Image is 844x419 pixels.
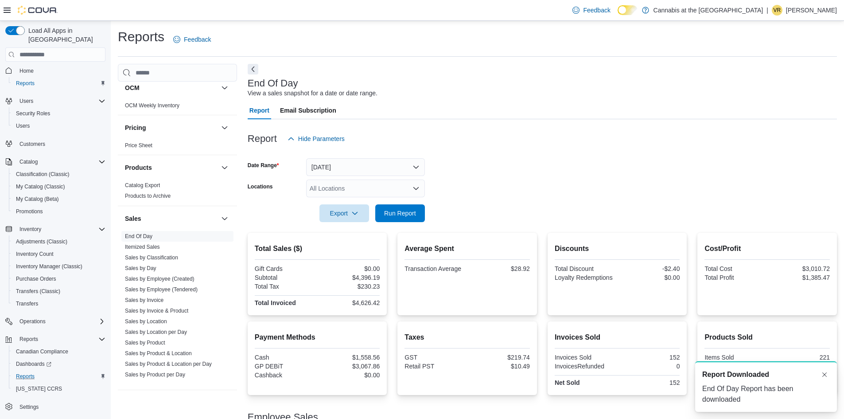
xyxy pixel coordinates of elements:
[16,157,105,167] span: Catalog
[118,28,164,46] h1: Reports
[18,6,58,15] img: Cova
[12,359,105,369] span: Dashboards
[248,162,279,169] label: Date Range
[12,261,105,272] span: Inventory Manager (Classic)
[118,140,237,155] div: Pricing
[12,236,105,247] span: Adjustments (Classic)
[12,346,72,357] a: Canadian Compliance
[19,318,46,325] span: Operations
[404,363,465,370] div: Retail PST
[769,274,830,281] div: $1,385.47
[16,385,62,392] span: [US_STATE] CCRS
[469,265,530,272] div: $28.92
[125,297,163,304] span: Sales by Invoice
[9,285,109,298] button: Transfers (Classic)
[125,193,171,199] a: Products to Archive
[306,158,425,176] button: [DATE]
[125,233,152,240] span: End Of Day
[16,300,38,307] span: Transfers
[255,274,315,281] div: Subtotal
[9,193,109,205] button: My Catalog (Beta)
[16,275,56,282] span: Purchase Orders
[619,379,680,386] div: 152
[375,204,425,222] button: Run Report
[248,78,298,89] h3: End Of Day
[255,372,315,379] div: Cashback
[9,235,109,248] button: Adjustments (Classic)
[16,139,49,149] a: Customers
[12,78,105,89] span: Reports
[16,348,68,355] span: Canadian Compliance
[219,213,230,224] button: Sales
[16,251,54,258] span: Inventory Count
[12,181,69,192] a: My Catalog (Classic)
[704,274,765,281] div: Total Profit
[319,363,380,370] div: $3,067.86
[118,231,237,390] div: Sales
[404,265,465,272] div: Transaction Average
[16,138,105,149] span: Customers
[9,107,109,120] button: Security Roles
[12,384,66,394] a: [US_STATE] CCRS
[12,108,54,119] a: Security Roles
[125,350,192,357] span: Sales by Product & Location
[255,283,315,290] div: Total Tax
[125,142,152,149] span: Price Sheet
[16,196,59,203] span: My Catalog (Beta)
[19,141,45,148] span: Customers
[618,15,618,16] span: Dark Mode
[255,299,296,306] strong: Total Invoiced
[125,102,179,109] a: OCM Weekly Inventory
[2,95,109,107] button: Users
[125,340,165,346] a: Sales by Product
[125,318,167,325] a: Sales by Location
[125,163,218,172] button: Products
[2,137,109,150] button: Customers
[25,26,105,44] span: Load All Apps in [GEOGRAPHIC_DATA]
[319,299,380,306] div: $4,626.42
[248,64,258,74] button: Next
[16,208,43,215] span: Promotions
[125,350,192,356] a: Sales by Product & Location
[125,163,152,172] h3: Products
[125,192,171,200] span: Products to Archive
[12,169,105,180] span: Classification (Classic)
[125,339,165,346] span: Sales by Product
[384,209,416,218] span: Run Report
[219,82,230,93] button: OCM
[9,77,109,90] button: Reports
[125,297,163,303] a: Sales by Invoice
[255,265,315,272] div: Gift Cards
[255,363,315,370] div: GP DEBiT
[125,123,146,132] h3: Pricing
[16,96,105,106] span: Users
[704,243,830,254] h2: Cost/Profit
[12,194,105,204] span: My Catalog (Beta)
[125,123,218,132] button: Pricing
[325,204,364,222] span: Export
[12,121,105,131] span: Users
[555,332,680,343] h2: Invoices Sold
[12,169,73,180] a: Classification (Classic)
[766,5,768,16] p: |
[19,336,38,343] span: Reports
[12,78,38,89] a: Reports
[19,98,33,105] span: Users
[555,354,615,361] div: Invoices Sold
[704,265,765,272] div: Total Cost
[125,318,167,325] span: Sales by Location
[19,403,39,411] span: Settings
[248,89,377,98] div: View a sales snapshot for a date or date range.
[702,369,769,380] span: Report Downloaded
[12,298,105,309] span: Transfers
[769,265,830,272] div: $3,010.72
[16,334,105,345] span: Reports
[125,244,160,250] a: Itemized Sales
[16,224,105,235] span: Inventory
[404,354,465,361] div: GST
[284,130,348,148] button: Hide Parameters
[16,183,65,190] span: My Catalog (Classic)
[12,249,105,259] span: Inventory Count
[618,5,638,15] input: Dark Mode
